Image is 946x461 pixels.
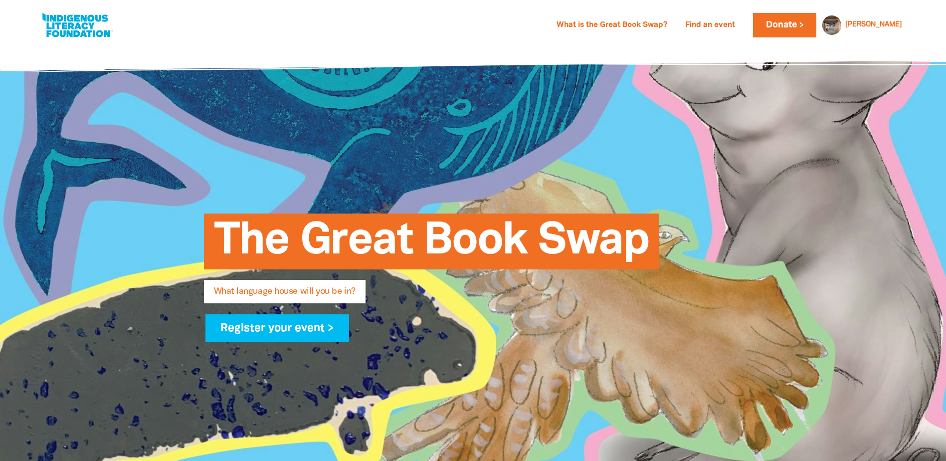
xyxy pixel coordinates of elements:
[753,13,816,37] a: Donate
[214,287,356,303] span: What language house will you be in?
[845,21,902,28] a: [PERSON_NAME]
[214,221,649,269] span: The Great Book Swap
[679,17,741,33] a: Find an event
[205,314,350,342] a: Register your event >
[551,17,673,33] a: What is the Great Book Swap?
